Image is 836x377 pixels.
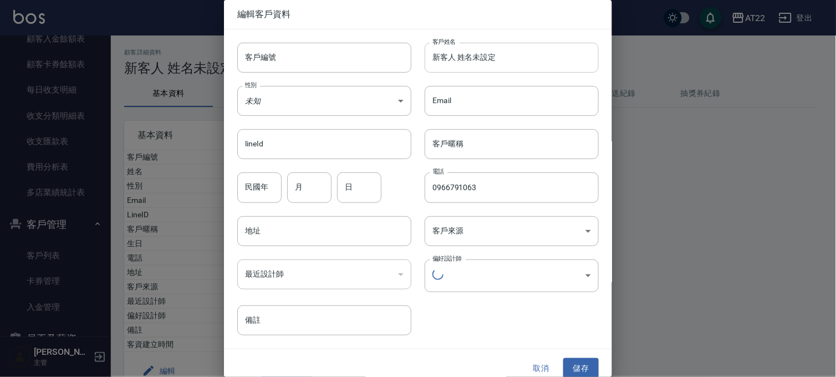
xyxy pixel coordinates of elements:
label: 偏好設計師 [432,254,461,263]
span: 編輯客戶資料 [237,9,599,20]
em: 未知 [245,96,261,105]
label: 客戶姓名 [432,38,456,46]
label: 性別 [245,81,257,89]
label: 電話 [432,167,444,176]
